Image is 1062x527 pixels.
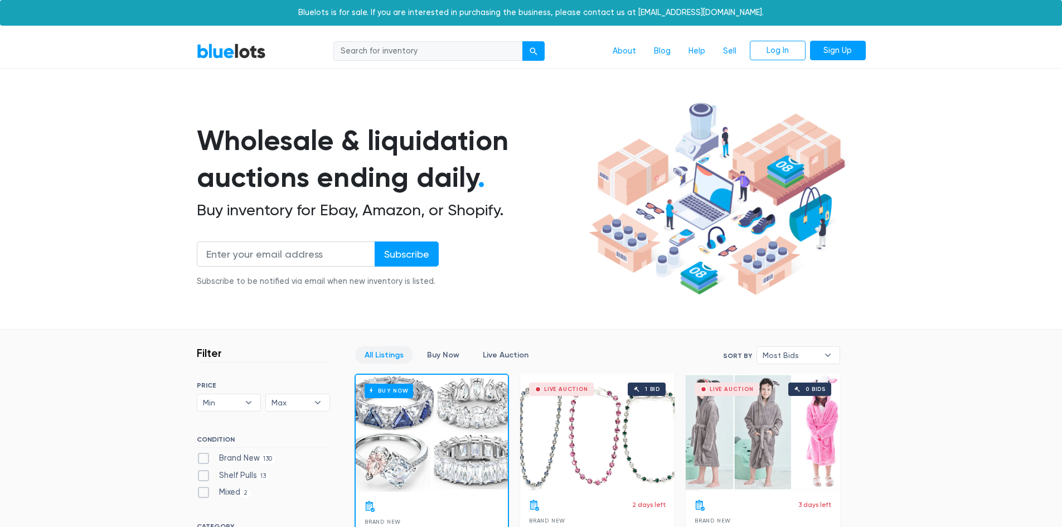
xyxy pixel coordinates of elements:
[197,122,585,196] h1: Wholesale & liquidation auctions ending daily
[375,241,439,267] input: Subscribe
[810,41,866,61] a: Sign Up
[418,346,469,364] a: Buy Now
[365,384,413,398] h6: Buy Now
[645,386,660,392] div: 1 bid
[763,347,818,364] span: Most Bids
[632,500,666,510] p: 2 days left
[257,472,270,481] span: 13
[604,41,645,62] a: About
[473,346,538,364] a: Live Auction
[356,375,508,492] a: Buy Now
[260,455,276,463] span: 130
[544,386,588,392] div: Live Auction
[197,470,270,482] label: Shelf Pulls
[750,41,806,61] a: Log In
[520,374,675,491] a: Live Auction 1 bid
[333,41,523,61] input: Search for inventory
[197,346,222,360] h3: Filter
[806,386,826,392] div: 0 bids
[714,41,745,62] a: Sell
[237,394,260,411] b: ▾
[197,381,330,389] h6: PRICE
[798,500,831,510] p: 3 days left
[355,346,413,364] a: All Listings
[197,43,266,59] a: BlueLots
[203,394,240,411] span: Min
[585,98,849,301] img: hero-ee84e7d0318cb26816c560f6b4441b76977f77a177738b4e94f68c95b2b83dbb.png
[271,394,308,411] span: Max
[710,386,754,392] div: Live Auction
[529,518,565,524] span: Brand New
[197,275,439,288] div: Subscribe to be notified via email when new inventory is listed.
[680,41,714,62] a: Help
[306,394,329,411] b: ▾
[197,436,330,448] h6: CONDITION
[686,374,840,491] a: Live Auction 0 bids
[645,41,680,62] a: Blog
[197,452,276,465] label: Brand New
[365,519,401,525] span: Brand New
[478,161,485,194] span: .
[197,241,375,267] input: Enter your email address
[816,347,840,364] b: ▾
[197,201,585,220] h2: Buy inventory for Ebay, Amazon, or Shopify.
[723,351,752,361] label: Sort By
[695,518,731,524] span: Brand New
[240,489,251,498] span: 2
[197,486,251,499] label: Mixed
